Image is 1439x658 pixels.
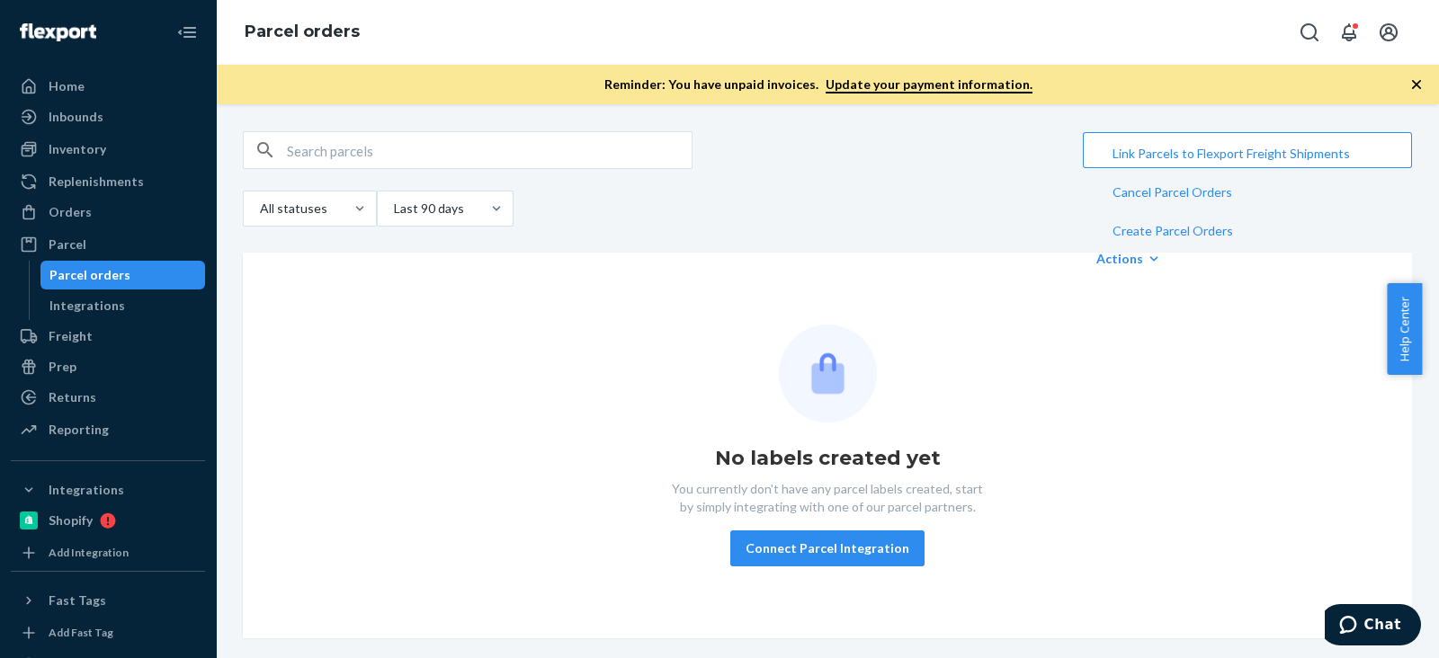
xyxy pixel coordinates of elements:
[49,545,129,560] div: Add Integration
[49,236,86,253] div: Parcel
[49,421,109,439] div: Reporting
[49,591,106,609] div: Fast Tags
[49,140,106,158] div: Inventory
[11,230,205,259] a: Parcel
[11,198,205,227] a: Orders
[1098,173,1397,211] button: Cancel Parcel Orders
[49,388,96,406] div: Returns
[1113,186,1350,199] span: Cancel Parcel Orders
[11,167,205,196] a: Replenishments
[11,72,205,101] a: Home
[1083,132,1412,168] button: Link Parcels to Flexport Freight ShipmentsCancel Parcel OrdersCreate Parcel OrdersActions
[11,622,205,644] a: Add Fast Tag
[1325,604,1421,649] iframe: Opens a widget where you can chat to one of our agents
[40,261,206,289] a: Parcel orders
[169,14,205,50] button: Close Navigation
[49,173,144,191] div: Replenishments
[287,132,692,168] input: Search parcels
[826,76,1032,93] a: Update your payment information.
[11,135,205,164] a: Inventory
[49,327,93,345] div: Freight
[49,625,113,640] div: Add Fast Tag
[11,322,205,351] a: Freight
[49,203,92,221] div: Orders
[1096,250,1399,268] div: Actions
[49,511,93,529] div: Shopify
[392,200,394,218] input: Last 90 days
[1371,14,1407,50] button: Open account menu
[49,108,103,126] div: Inbounds
[730,530,925,566] button: Connect Parcel Integration
[1292,14,1327,50] button: Open Search Box
[1113,225,1350,237] span: Create Parcel Orders
[11,542,205,564] a: Add Integration
[1331,14,1367,50] button: Open notifications
[670,480,985,516] p: You currently don't have any parcel labels created, start by simply integrating with one of our p...
[715,444,941,473] h1: No labels created yet
[11,352,205,381] a: Prep
[230,6,374,58] ol: breadcrumbs
[779,325,877,422] img: Empty list
[604,76,1032,93] p: Reminder: You have unpaid invoices.
[49,266,130,284] div: Parcel orders
[11,586,205,615] button: Fast Tags
[1113,147,1350,160] span: Link Parcels to Flexport Freight Shipments
[11,506,205,535] a: Shopify
[1387,283,1422,375] button: Help Center
[1098,134,1397,173] button: Link Parcels to Flexport Freight Shipments
[11,476,205,504] button: Integrations
[49,297,125,315] div: Integrations
[20,23,96,41] img: Flexport logo
[49,77,85,95] div: Home
[11,415,205,444] a: Reporting
[245,22,360,41] a: Parcel orders
[49,481,124,499] div: Integrations
[1098,211,1397,250] button: Create Parcel Orders
[40,291,206,320] a: Integrations
[49,358,76,376] div: Prep
[11,383,205,412] a: Returns
[258,200,260,218] input: All statuses
[11,102,205,131] a: Inbounds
